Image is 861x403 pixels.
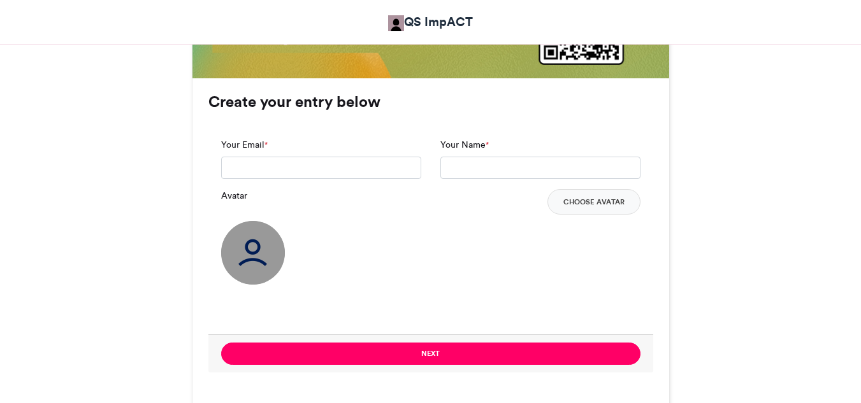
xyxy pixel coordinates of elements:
[440,138,489,152] label: Your Name
[221,189,247,202] label: Avatar
[221,221,285,285] img: user_circle.png
[208,94,653,110] h3: Create your entry below
[388,13,473,31] a: QS ImpACT
[388,15,404,31] img: QS ImpACT QS ImpACT
[547,189,640,215] button: Choose Avatar
[221,343,640,365] button: Next
[221,138,268,152] label: Your Email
